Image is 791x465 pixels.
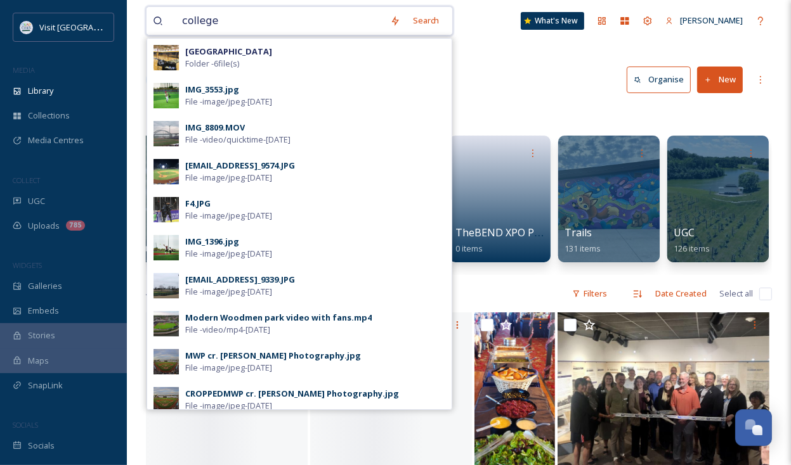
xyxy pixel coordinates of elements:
div: IMG_8809.MOV [185,122,245,134]
a: [PERSON_NAME] [659,8,749,33]
span: File - image/jpeg - [DATE] [185,96,272,108]
a: What's New [521,12,584,30]
img: 0204edb3-15b6-439c-b160-df7685ee35a9.jpg [154,121,179,146]
span: COLLECT [13,175,40,185]
img: 21a39d63-996a-4c9d-8f5b-af3e7fa66e60.jpg [154,349,179,374]
span: MEDIA [13,65,35,75]
div: 785 [66,220,85,231]
span: [PERSON_NAME] [680,15,743,26]
div: IMG_3553.jpg [185,84,239,96]
span: File - image/jpeg - [DATE] [185,248,272,260]
a: Organise [627,67,697,92]
span: File - video/quicktime - [DATE] [185,134,291,146]
div: Date Created [649,281,713,306]
span: Media Centres [28,134,84,146]
span: Visit [GEOGRAPHIC_DATA] [39,21,138,33]
img: 82f9b619-06e1-4b26-9282-427856dc82bf.jpg [154,159,179,184]
span: File - video/mp4 - [DATE] [185,324,270,336]
span: File - image/jpeg - [DATE] [185,210,272,222]
span: Uploads [28,220,60,232]
div: Filters [566,281,613,306]
a: Trails131 items [565,227,601,254]
a: UGC126 items [674,227,710,254]
span: SOCIALS [13,420,38,430]
span: UGC [674,226,695,239]
span: TheBEND XPO Professional Photos [455,226,625,239]
button: New [697,67,743,92]
div: [EMAIL_ADDRESS]_9574.JPG [185,160,295,172]
button: Organise [627,67,691,92]
div: F4.JPG [185,198,211,210]
span: File - image/jpeg - [DATE] [185,400,272,412]
span: SnapLink [28,379,63,392]
span: Library [28,85,53,97]
span: Select all [719,288,753,300]
span: 131 items [565,243,601,254]
span: File - image/jpeg - [DATE] [185,286,272,298]
img: abbbe3de-a2e6-4391-a3f4-b1a17650f3e0.jpg [154,273,179,298]
div: Search [407,8,446,33]
span: Galleries [28,280,62,292]
span: 126 items [674,243,710,254]
img: 7bef901e-64ea-4f17-aebe-22b6e92485e3.jpg [154,235,179,260]
div: MWP cr. [PERSON_NAME] Photography.jpg [185,350,361,362]
button: Open Chat [735,409,772,446]
input: Search your library [176,7,384,35]
span: File - image/jpeg - [DATE] [185,362,272,374]
span: File - image/jpeg - [DATE] [185,172,272,184]
span: Collections [28,110,70,122]
span: 0 items [455,243,483,254]
span: Stories [28,329,55,341]
span: Trails [565,226,592,239]
div: [EMAIL_ADDRESS]_9339.JPG [185,274,295,286]
img: QCCVB_VISIT_vert_logo_4c_tagline_122019.svg [20,21,33,34]
img: a92416b8-a7e0-4616-b53e-79e36e863f9c.jpg [154,387,179,412]
div: CROPPEDMWP cr. [PERSON_NAME] Photography.jpg [185,388,399,400]
span: WIDGETS [13,260,42,270]
a: TheBEND XPO Professional Photos0 items [455,227,625,254]
img: 873f6f25-6539-46ac-a038-24b563ac0a32.jpg [154,83,179,108]
div: IMG_1396.jpg [185,236,239,248]
div: Modern Woodmen park video with fans.mp4 [185,312,372,324]
img: ba4400a7-d661-428d-ad23-393a055ab1c2.jpg [154,311,179,336]
span: UGC [28,195,45,207]
strong: [GEOGRAPHIC_DATA] [185,46,272,57]
span: Socials [28,440,55,452]
span: Embeds [28,305,59,317]
span: Folder - 6 file(s) [185,58,239,70]
span: Maps [28,355,49,367]
img: 2aa50f90-f63d-4d77-b1cd-02f91e222bc4.jpg [154,45,179,70]
img: cf57c94f-0b2e-4f49-a92b-b2b237e4c5a0.jpg [154,197,179,222]
span: 46 file s [146,288,171,300]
